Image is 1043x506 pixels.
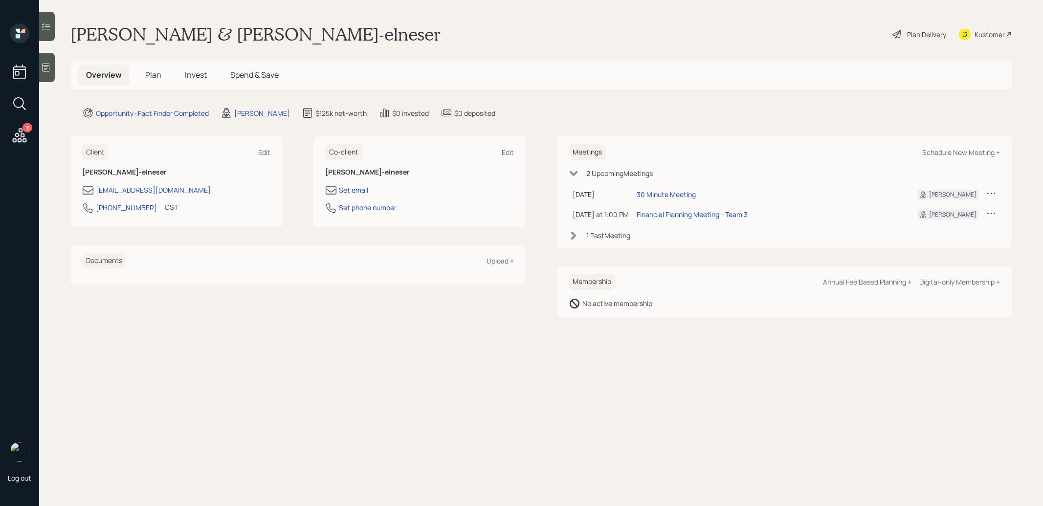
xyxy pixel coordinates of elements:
div: Set phone number [339,202,397,213]
div: Edit [502,148,514,157]
div: Upload + [487,256,514,265]
div: Financial Planning Meeting - Team 3 [637,209,748,220]
div: 1 Past Meeting [586,230,630,241]
div: Digital-only Membership + [919,277,1000,286]
div: [DATE] [573,189,629,199]
div: 18 [22,123,32,132]
h6: Meetings [569,144,606,160]
span: Invest [185,69,207,80]
div: $125k net-worth [315,108,367,118]
div: Annual Fee Based Planning + [823,277,911,286]
h6: Client [82,144,109,160]
div: Plan Delivery [907,29,946,40]
div: [EMAIL_ADDRESS][DOMAIN_NAME] [96,185,211,195]
div: 30 Minute Meeting [637,189,696,199]
div: Opportunity · Fact Finder Completed [96,108,209,118]
h1: [PERSON_NAME] & [PERSON_NAME]-elneser [70,23,441,45]
span: Overview [86,69,122,80]
div: $0 invested [392,108,429,118]
div: [PERSON_NAME] [234,108,290,118]
h6: Documents [82,253,126,269]
div: Kustomer [975,29,1005,40]
div: [PERSON_NAME] [929,190,976,199]
h6: [PERSON_NAME]-elneser [325,168,513,176]
div: No active membership [582,298,652,308]
div: CST [165,202,178,212]
img: treva-nostdahl-headshot.png [10,442,29,462]
div: Edit [258,148,270,157]
div: 2 Upcoming Meeting s [586,168,653,178]
div: [DATE] at 1:00 PM [573,209,629,220]
div: Log out [8,473,31,483]
div: $0 deposited [454,108,495,118]
h6: [PERSON_NAME]-elneser [82,168,270,176]
div: Schedule New Meeting + [922,148,1000,157]
span: Plan [145,69,161,80]
div: Set email [339,185,368,195]
div: [PERSON_NAME] [929,210,976,219]
span: Spend & Save [230,69,279,80]
h6: Membership [569,274,615,290]
div: [PHONE_NUMBER] [96,202,157,213]
h6: Co-client [325,144,362,160]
